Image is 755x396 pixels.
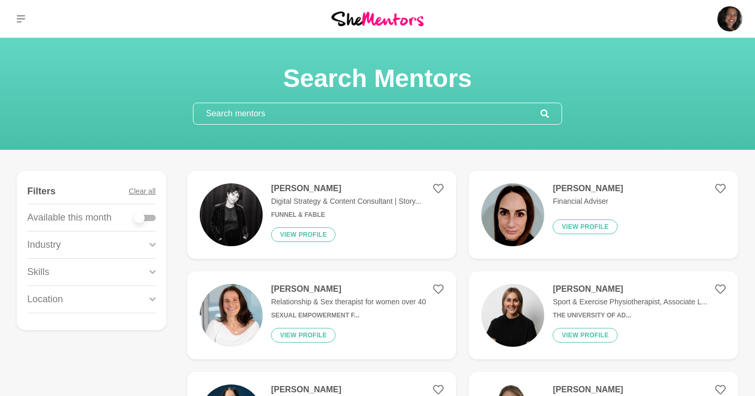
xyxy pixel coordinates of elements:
img: 2462cd17f0db61ae0eaf7f297afa55aeb6b07152-1255x1348.jpg [481,183,544,246]
h6: The University of Ad... [553,312,707,320]
button: Clear all [129,179,156,204]
h1: Search Mentors [193,63,562,94]
img: 523c368aa158c4209afe732df04685bb05a795a5-1125x1128.jpg [481,284,544,347]
p: Financial Adviser [553,196,623,207]
h4: Filters [27,185,56,197]
h4: [PERSON_NAME] [271,284,426,294]
button: View profile [271,227,336,242]
input: Search mentors [193,103,541,124]
h4: [PERSON_NAME] [553,284,707,294]
img: 1044fa7e6122d2a8171cf257dcb819e56f039831-1170x656.jpg [200,183,263,246]
p: Industry [27,238,61,252]
p: Sport & Exercise Physiotherapist, Associate L... [553,296,707,307]
p: Relationship & Sex therapist for women over 40 [271,296,426,307]
h4: [PERSON_NAME] [271,183,422,194]
a: [PERSON_NAME]Digital Strategy & Content Consultant | Story...Funnel & FableView profile [187,171,457,259]
h4: [PERSON_NAME] [553,384,706,395]
img: d6e4e6fb47c6b0833f5b2b80120bcf2f287bc3aa-2570x2447.jpg [200,284,263,347]
a: [PERSON_NAME]Sport & Exercise Physiotherapist, Associate L...The University of Ad...View profile [469,271,738,359]
button: View profile [271,328,336,343]
h4: [PERSON_NAME] [553,183,623,194]
p: Skills [27,265,49,279]
button: View profile [553,219,618,234]
p: Available this month [27,211,112,225]
button: View profile [553,328,618,343]
a: [PERSON_NAME]Relationship & Sex therapist for women over 40Sexual Empowerment f...View profile [187,271,457,359]
img: She Mentors Logo [331,12,424,26]
h6: Sexual Empowerment f... [271,312,426,320]
img: Dina Cooper [717,6,742,31]
h6: Funnel & Fable [271,211,422,219]
a: [PERSON_NAME]Financial AdviserView profile [469,171,738,259]
h4: [PERSON_NAME] [271,384,362,395]
p: Location [27,292,63,306]
p: Digital Strategy & Content Consultant | Story... [271,196,422,207]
